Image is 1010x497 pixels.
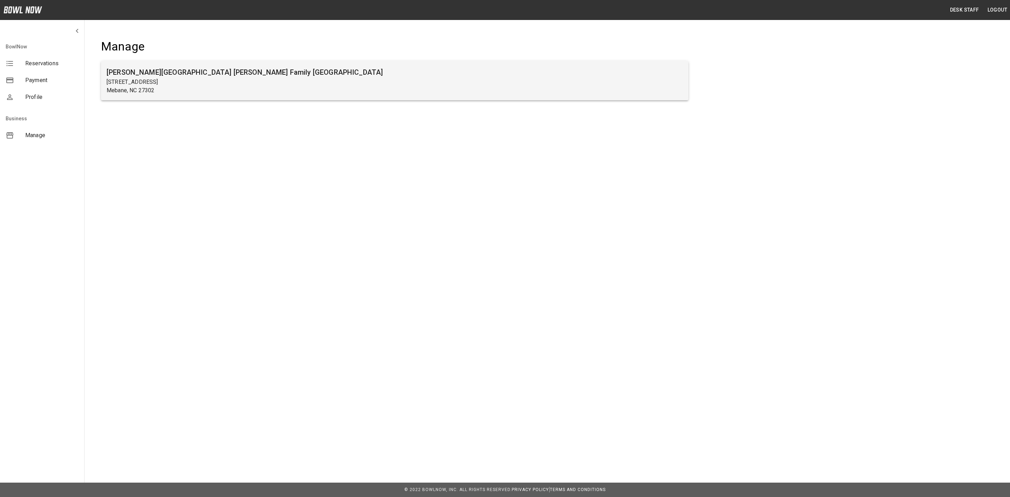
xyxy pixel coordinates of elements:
[550,487,606,492] a: Terms and Conditions
[985,4,1010,16] button: Logout
[947,4,982,16] button: Desk Staff
[25,59,79,68] span: Reservations
[101,39,688,54] h4: Manage
[107,78,683,86] p: [STREET_ADDRESS]
[25,93,79,101] span: Profile
[512,487,549,492] a: Privacy Policy
[25,131,79,140] span: Manage
[4,6,42,13] img: logo
[25,76,79,85] span: Payment
[107,86,683,95] p: Mebane, NC 27302
[107,67,683,78] h6: [PERSON_NAME][GEOGRAPHIC_DATA] [PERSON_NAME] Family [GEOGRAPHIC_DATA]
[404,487,512,492] span: © 2022 BowlNow, Inc. All Rights Reserved.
